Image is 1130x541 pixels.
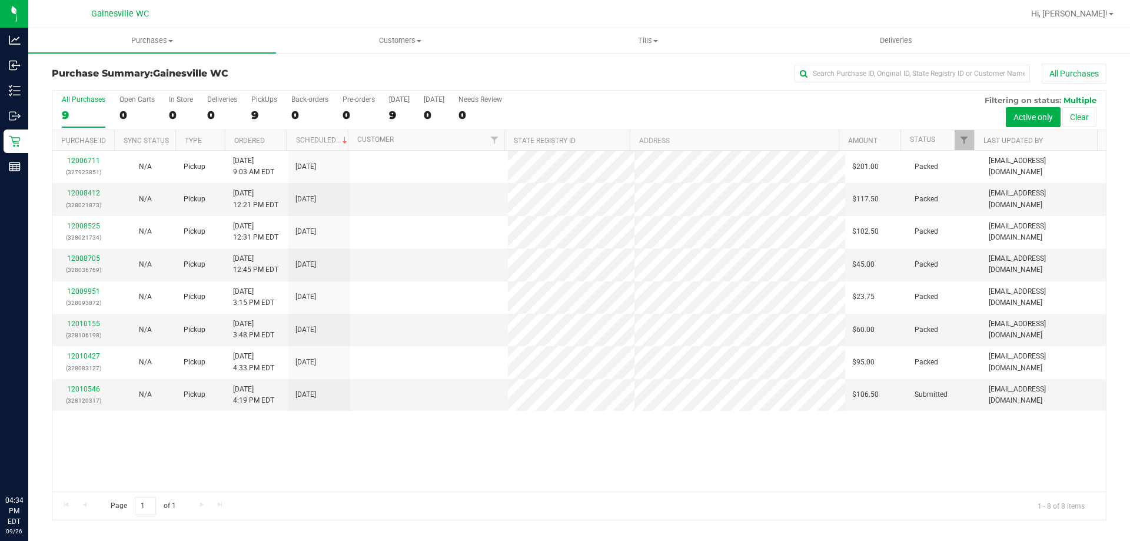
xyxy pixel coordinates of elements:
button: N/A [139,259,152,270]
a: Type [185,137,202,145]
button: Active only [1006,107,1061,127]
p: (328093872) [59,297,107,308]
span: Customers [277,35,523,46]
span: Hi, [PERSON_NAME]! [1031,9,1108,18]
span: Page of 1 [101,497,185,515]
span: $60.00 [852,324,875,336]
span: Gainesville WC [153,68,228,79]
span: Pickup [184,259,205,270]
iframe: Resource center [12,447,47,482]
button: N/A [139,389,152,400]
a: Purchases [28,28,276,53]
a: 12008412 [67,189,100,197]
inline-svg: Analytics [9,34,21,46]
span: $102.50 [852,226,879,237]
span: Not Applicable [139,390,152,399]
div: All Purchases [62,95,105,104]
a: 12006711 [67,157,100,165]
span: $45.00 [852,259,875,270]
span: Pickup [184,357,205,368]
button: N/A [139,324,152,336]
span: [DATE] 4:19 PM EDT [233,384,274,406]
span: Pickup [184,194,205,205]
h3: Purchase Summary: [52,68,403,79]
span: [EMAIL_ADDRESS][DOMAIN_NAME] [989,384,1099,406]
span: Packed [915,259,938,270]
span: [EMAIL_ADDRESS][DOMAIN_NAME] [989,253,1099,276]
div: Pre-orders [343,95,375,104]
span: Not Applicable [139,195,152,203]
span: Submitted [915,389,948,400]
span: Pickup [184,161,205,172]
span: [DATE] [295,161,316,172]
th: Address [630,130,839,151]
span: Pickup [184,389,205,400]
span: [DATE] 3:48 PM EDT [233,318,274,341]
span: $106.50 [852,389,879,400]
p: (328083127) [59,363,107,374]
p: (328120317) [59,395,107,406]
span: [DATE] 12:21 PM EDT [233,188,278,210]
span: Filtering on status: [985,95,1061,105]
p: (328036769) [59,264,107,276]
inline-svg: Inventory [9,85,21,97]
button: N/A [139,291,152,303]
a: Scheduled [296,136,350,144]
span: [DATE] [295,194,316,205]
inline-svg: Outbound [9,110,21,122]
span: [EMAIL_ADDRESS][DOMAIN_NAME] [989,318,1099,341]
span: $23.75 [852,291,875,303]
span: [EMAIL_ADDRESS][DOMAIN_NAME] [989,221,1099,243]
inline-svg: Inbound [9,59,21,71]
div: 0 [207,108,237,122]
button: N/A [139,194,152,205]
span: Not Applicable [139,260,152,268]
span: Pickup [184,226,205,237]
span: [DATE] 3:15 PM EDT [233,286,274,308]
span: Pickup [184,324,205,336]
span: Purchases [28,35,276,46]
span: Packed [915,291,938,303]
span: Gainesville WC [91,9,149,19]
div: 0 [169,108,193,122]
div: [DATE] [389,95,410,104]
span: $117.50 [852,194,879,205]
span: [EMAIL_ADDRESS][DOMAIN_NAME] [989,155,1099,178]
div: 0 [343,108,375,122]
span: Not Applicable [139,326,152,334]
button: N/A [139,226,152,237]
div: 0 [424,108,444,122]
span: [DATE] [295,357,316,368]
span: Packed [915,194,938,205]
div: 9 [62,108,105,122]
span: Packed [915,161,938,172]
div: PickUps [251,95,277,104]
div: 9 [389,108,410,122]
span: Not Applicable [139,358,152,366]
span: Not Applicable [139,293,152,301]
a: 12010546 [67,385,100,393]
input: 1 [135,497,156,515]
p: (327923851) [59,167,107,178]
span: [EMAIL_ADDRESS][DOMAIN_NAME] [989,188,1099,210]
span: $201.00 [852,161,879,172]
span: Packed [915,324,938,336]
p: (328021873) [59,200,107,211]
span: $95.00 [852,357,875,368]
span: Packed [915,226,938,237]
div: Open Carts [119,95,155,104]
button: N/A [139,161,152,172]
a: Filter [955,130,974,150]
div: In Store [169,95,193,104]
a: 12008525 [67,222,100,230]
a: Last Updated By [983,137,1043,145]
span: [DATE] [295,259,316,270]
span: [DATE] [295,291,316,303]
span: [DATE] [295,389,316,400]
span: [EMAIL_ADDRESS][DOMAIN_NAME] [989,351,1099,373]
a: Purchase ID [61,137,106,145]
span: Deliveries [864,35,928,46]
span: [DATE] 12:31 PM EDT [233,221,278,243]
button: All Purchases [1042,64,1106,84]
a: Customers [276,28,524,53]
